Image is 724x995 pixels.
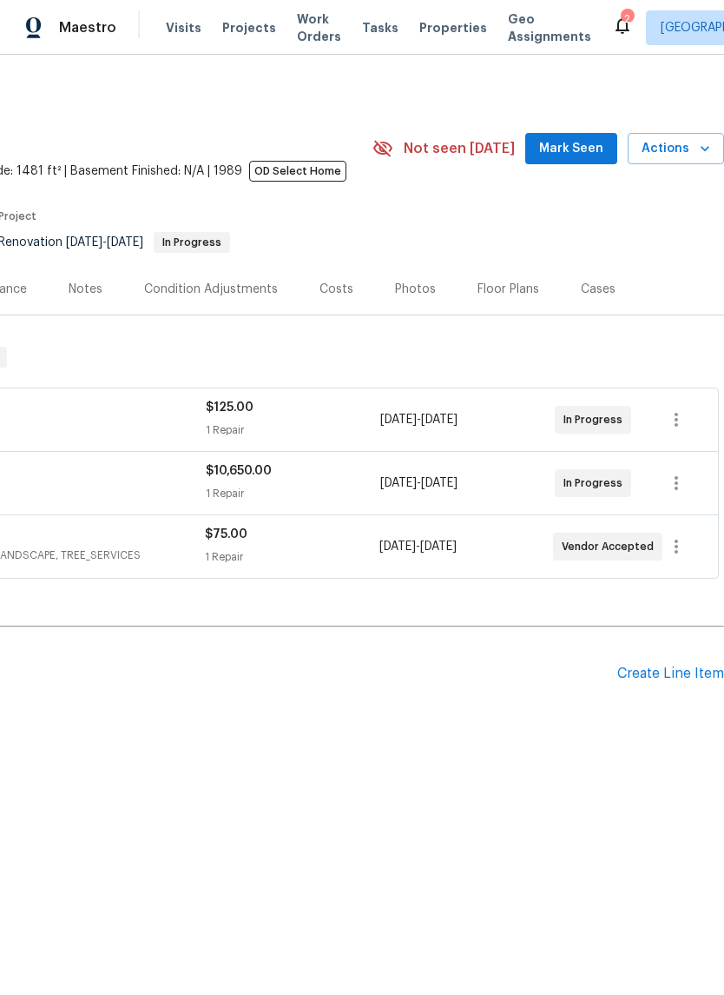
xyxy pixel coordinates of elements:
[617,666,724,682] div: Create Line Item
[380,411,457,428] span: -
[206,465,272,477] span: $10,650.00
[155,237,228,248] span: In Progress
[205,548,378,566] div: 1 Repair
[379,538,457,555] span: -
[395,281,436,298] div: Photos
[477,281,539,298] div: Floor Plans
[66,236,102,249] span: [DATE]
[297,10,341,45] span: Work Orders
[319,281,353,298] div: Costs
[205,528,247,541] span: $75.00
[421,477,457,489] span: [DATE]
[69,281,102,298] div: Notes
[421,414,457,426] span: [DATE]
[362,22,398,34] span: Tasks
[563,411,629,428] span: In Progress
[419,19,487,36] span: Properties
[380,477,417,489] span: [DATE]
[206,401,253,414] span: $125.00
[166,19,201,36] span: Visits
[206,421,380,439] div: 1 Repair
[144,281,278,298] div: Condition Adjustments
[628,133,724,165] button: Actions
[508,10,591,45] span: Geo Assignments
[59,19,116,36] span: Maestro
[581,281,615,298] div: Cases
[539,138,603,160] span: Mark Seen
[621,10,633,28] div: 2
[379,541,416,553] span: [DATE]
[642,138,710,160] span: Actions
[380,474,457,492] span: -
[380,414,417,426] span: [DATE]
[562,538,661,555] span: Vendor Accepted
[206,485,380,502] div: 1 Repair
[563,474,629,492] span: In Progress
[66,236,143,249] span: -
[404,140,515,157] span: Not seen [DATE]
[222,19,276,36] span: Projects
[420,541,457,553] span: [DATE]
[525,133,617,165] button: Mark Seen
[249,161,346,182] span: OD Select Home
[107,236,143,249] span: [DATE]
